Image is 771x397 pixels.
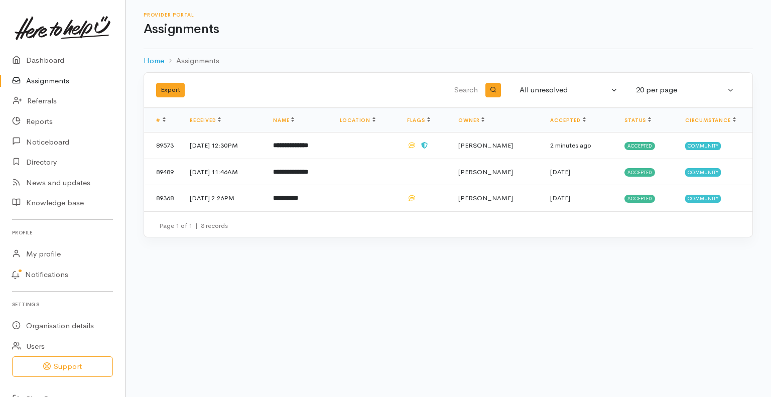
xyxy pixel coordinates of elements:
time: 2 minutes ago [550,141,591,150]
td: [DATE] 11:46AM [182,159,265,185]
a: Status [624,117,651,123]
span: Community [685,195,721,203]
small: Page 1 of 1 3 records [159,221,228,230]
button: All unresolved [513,80,624,100]
a: # [156,117,166,123]
td: 89573 [144,133,182,159]
h6: Profile [12,226,113,239]
li: Assignments [164,55,219,67]
a: Home [144,55,164,67]
span: Accepted [624,168,655,176]
td: 89368 [144,185,182,211]
nav: breadcrumb [144,49,753,73]
a: Accepted [550,117,585,123]
span: [PERSON_NAME] [458,141,513,150]
h1: Assignments [144,22,753,37]
span: | [195,221,198,230]
span: [PERSON_NAME] [458,168,513,176]
a: Received [190,117,221,123]
button: Support [12,356,113,377]
time: [DATE] [550,194,570,202]
span: Community [685,168,721,176]
div: 20 per page [636,84,725,96]
a: Flags [407,117,430,123]
time: [DATE] [550,168,570,176]
h6: Provider Portal [144,12,753,18]
button: Export [156,83,185,97]
div: All unresolved [520,84,609,96]
span: Community [685,142,721,150]
td: 89489 [144,159,182,185]
h6: Settings [12,298,113,311]
a: Owner [458,117,484,123]
button: 20 per page [630,80,740,100]
input: Search [335,78,480,102]
td: [DATE] 2:26PM [182,185,265,211]
a: Location [340,117,375,123]
span: Accepted [624,195,655,203]
td: [DATE] 12:30PM [182,133,265,159]
span: [PERSON_NAME] [458,194,513,202]
a: Name [273,117,294,123]
span: Accepted [624,142,655,150]
a: Circumstance [685,117,736,123]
